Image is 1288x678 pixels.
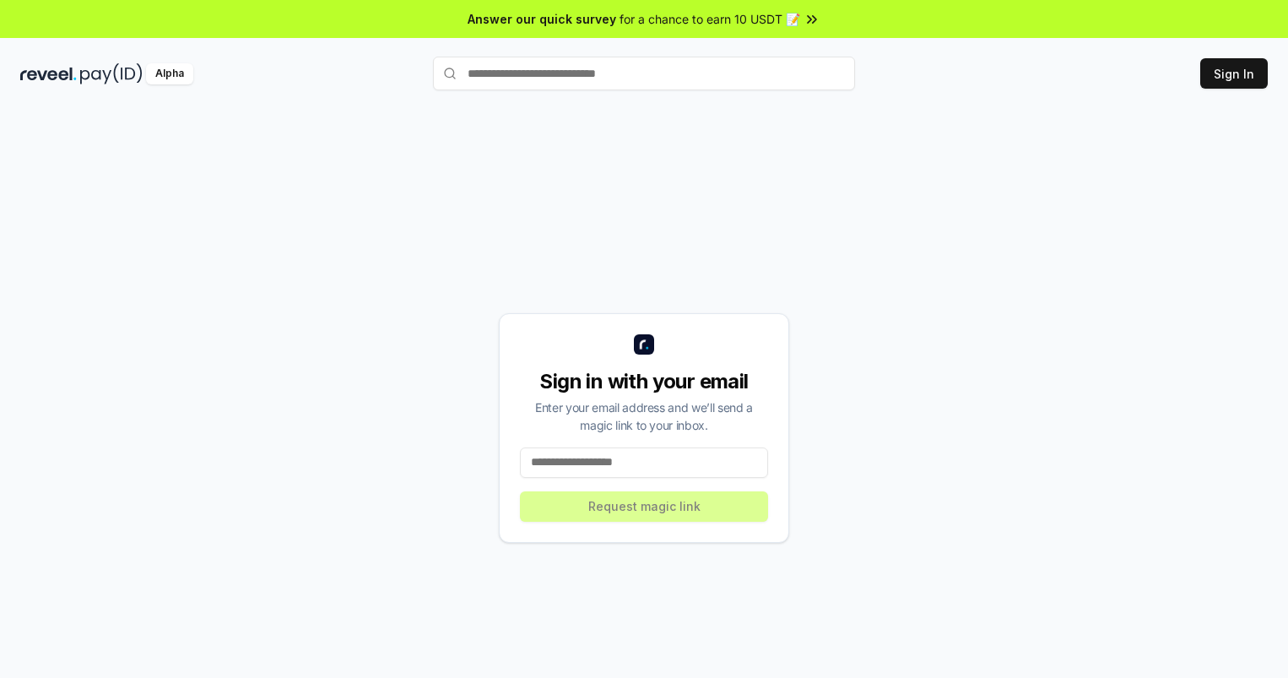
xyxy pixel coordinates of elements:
img: pay_id [80,63,143,84]
div: Alpha [146,63,193,84]
div: Sign in with your email [520,368,768,395]
img: reveel_dark [20,63,77,84]
button: Sign In [1200,58,1268,89]
span: for a chance to earn 10 USDT 📝 [620,10,800,28]
img: logo_small [634,334,654,355]
span: Answer our quick survey [468,10,616,28]
div: Enter your email address and we’ll send a magic link to your inbox. [520,399,768,434]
